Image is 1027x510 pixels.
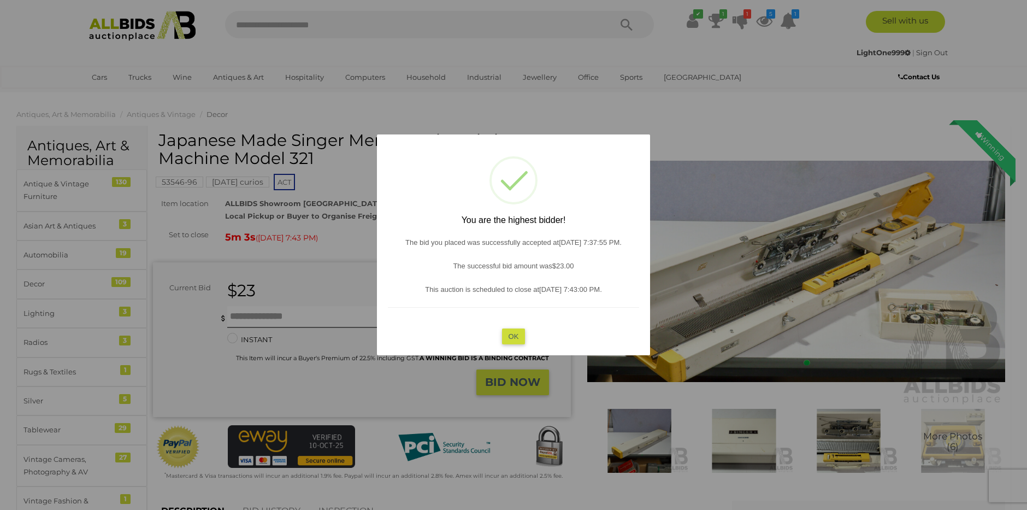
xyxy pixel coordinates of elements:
[559,238,619,246] span: [DATE] 7:37:55 PM
[388,236,639,248] p: The bid you placed was successfully accepted at .
[388,259,639,272] p: The successful bid amount was
[552,261,574,269] span: $23.00
[539,285,600,294] span: [DATE] 7:43:00 PM
[502,328,526,344] button: OK
[388,283,639,296] p: This auction is scheduled to close at .
[388,215,639,225] h2: You are the highest bidder!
